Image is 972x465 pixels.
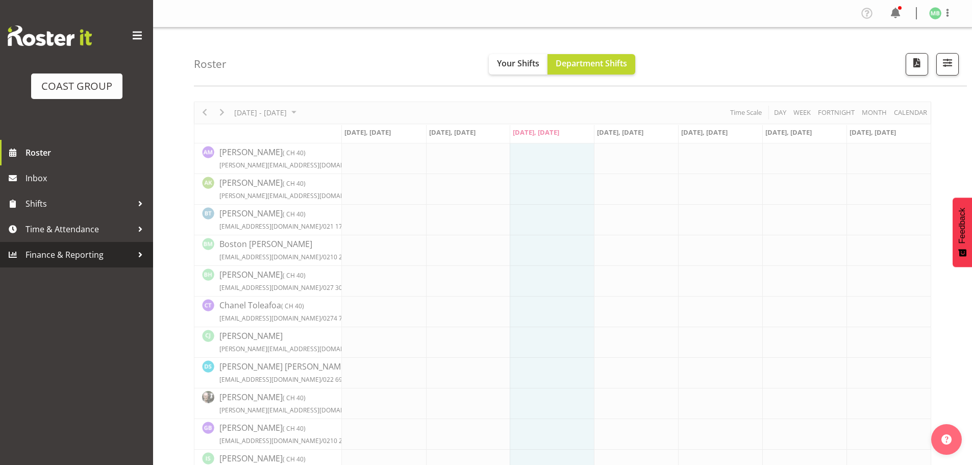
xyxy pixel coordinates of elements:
img: mike-bullock1158.jpg [929,7,941,19]
span: Department Shifts [556,58,627,69]
button: Download a PDF of the roster according to the set date range. [906,53,928,76]
button: Feedback - Show survey [953,198,972,267]
div: COAST GROUP [41,79,112,94]
button: Your Shifts [489,54,547,75]
span: Time & Attendance [26,222,133,237]
span: Your Shifts [497,58,539,69]
span: Finance & Reporting [26,247,133,262]
h4: Roster [194,58,227,70]
button: Filter Shifts [936,53,959,76]
span: Roster [26,145,148,160]
button: Department Shifts [547,54,635,75]
span: Shifts [26,196,133,211]
img: Rosterit website logo [8,26,92,46]
img: help-xxl-2.png [941,434,952,445]
span: Inbox [26,170,148,186]
span: Feedback [958,208,967,243]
